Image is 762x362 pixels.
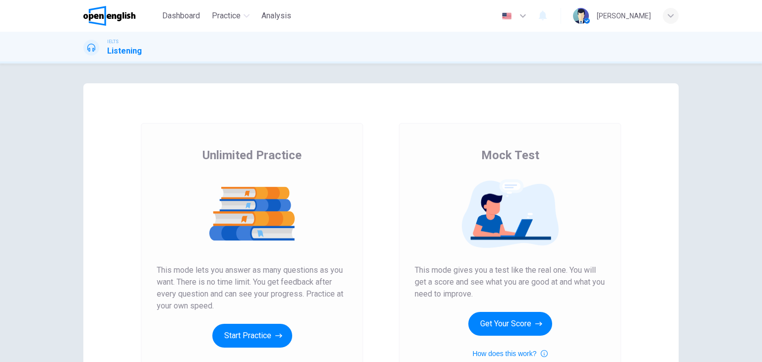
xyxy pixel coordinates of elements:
[257,7,295,25] button: Analysis
[83,6,135,26] img: OpenEnglish logo
[208,7,254,25] button: Practice
[162,10,200,22] span: Dashboard
[212,10,241,22] span: Practice
[501,12,513,20] img: en
[261,10,291,22] span: Analysis
[107,45,142,57] h1: Listening
[481,147,539,163] span: Mock Test
[597,10,651,22] div: [PERSON_NAME]
[202,147,302,163] span: Unlimited Practice
[212,324,292,348] button: Start Practice
[472,348,547,360] button: How does this work?
[157,264,347,312] span: This mode lets you answer as many questions as you want. There is no time limit. You get feedback...
[83,6,158,26] a: OpenEnglish logo
[158,7,204,25] button: Dashboard
[468,312,552,336] button: Get Your Score
[415,264,605,300] span: This mode gives you a test like the real one. You will get a score and see what you are good at a...
[573,8,589,24] img: Profile picture
[107,38,119,45] span: IELTS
